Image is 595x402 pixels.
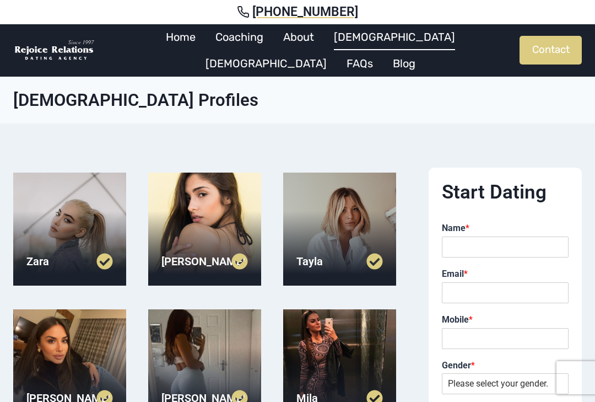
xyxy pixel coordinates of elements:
[273,24,324,50] a: About
[252,4,358,20] span: [PHONE_NUMBER]
[13,90,582,110] h1: [DEMOGRAPHIC_DATA] Profiles
[442,269,569,280] label: Email
[383,50,425,77] a: Blog
[442,360,569,372] label: Gender
[324,24,465,50] a: [DEMOGRAPHIC_DATA]
[442,328,569,349] input: Mobile
[13,39,96,62] img: Rejoice Relations
[205,24,273,50] a: Coaching
[442,181,569,204] h2: Start Dating
[442,223,569,234] label: Name
[337,50,383,77] a: FAQs
[196,50,337,77] a: [DEMOGRAPHIC_DATA]
[156,24,205,50] a: Home
[520,36,582,65] a: Contact
[442,314,569,326] label: Mobile
[13,4,582,20] a: [PHONE_NUMBER]
[101,24,520,77] nav: Primary Navigation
